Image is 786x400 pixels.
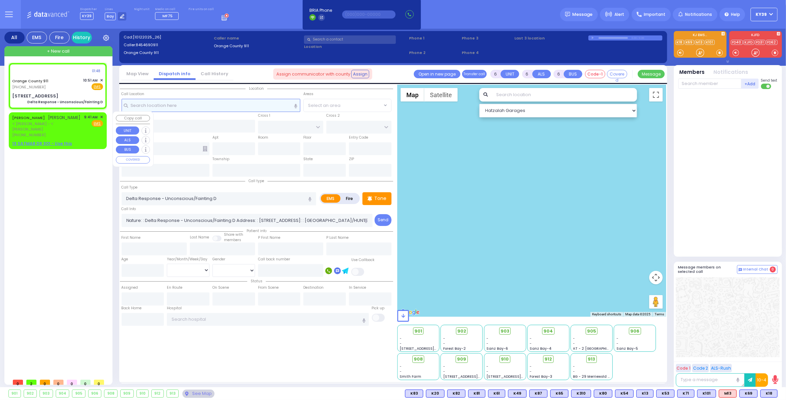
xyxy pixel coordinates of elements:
button: Send [375,214,391,226]
span: BRIA Phone [309,7,332,13]
button: BUS [564,70,582,78]
a: Open this area in Google Maps (opens a new window) [399,308,421,317]
span: 901 [414,328,422,335]
div: 901 [9,390,21,397]
button: UNIT [501,70,519,78]
span: Phone 1 [409,35,459,41]
div: BLS [739,390,758,398]
div: BLS [677,390,694,398]
span: Phone 4 [462,50,512,56]
span: Internal Chat [743,267,768,272]
button: UNIT [116,126,139,135]
span: - [573,336,575,341]
span: Send text [761,78,778,83]
a: Dispatch info [154,70,196,77]
div: BLS [656,390,675,398]
span: - [616,336,618,341]
span: - [530,369,532,374]
span: 906 [630,328,639,335]
u: EMS [94,121,101,126]
label: EMS [321,194,340,203]
div: ALS [719,390,737,398]
img: Google [399,308,421,317]
span: 8454690911 [136,42,158,48]
span: - [573,364,575,369]
div: EMS [27,32,47,44]
label: ZIP [349,156,354,162]
label: Call back number [258,257,290,262]
a: Call History [196,70,233,77]
div: BLS [405,390,423,398]
label: P Last Name [326,235,349,240]
div: BLS [508,390,527,398]
div: K83 [405,390,423,398]
button: Drag Pegman onto the map to open Street View [649,295,663,309]
a: FD40 [731,40,743,45]
span: 910 [501,356,509,363]
span: Smith Farm [400,374,422,379]
a: Open in new page [414,70,460,78]
span: 902 [457,328,466,335]
span: Sanz Bay-6 [486,346,508,351]
small: Share with [224,232,243,237]
label: Call Location [122,91,145,97]
button: Show satellite imagery [424,88,458,102]
div: K101 [697,390,716,398]
a: M13 [695,40,704,45]
span: Other building occupants [203,146,207,151]
div: BLS [488,390,505,398]
span: 908 [414,356,423,363]
label: Cross 1 [258,113,270,118]
label: Gender [212,257,225,262]
span: ✕ [100,114,103,120]
label: Dispatcher [80,7,97,11]
button: Code 2 [692,364,709,372]
span: [PERSON_NAME] [48,115,81,120]
a: KJFD [743,40,754,45]
span: KY39 [756,11,767,18]
div: 905 [72,390,85,397]
label: Room [258,135,268,140]
span: 0 [770,266,776,273]
div: Fire [49,32,70,44]
a: K18 [676,40,684,45]
span: 9:41 AM [84,115,98,120]
span: Help [731,11,740,18]
span: Assign communicator with county [276,71,350,78]
span: - [443,336,445,341]
div: 910 [137,390,149,397]
div: K65 [550,390,568,398]
div: K71 [677,390,694,398]
span: members [224,237,241,242]
span: MF75 [162,13,173,19]
span: [10122025_26] [133,34,161,40]
u: EMS [94,84,101,89]
div: Year/Month/Week/Day [167,257,209,262]
span: 0 [53,380,64,385]
button: Notifications [714,68,749,76]
input: Search location here [122,99,301,112]
label: P First Name [258,235,280,240]
span: - [616,341,618,346]
span: - [400,369,402,374]
div: BLS [468,390,485,398]
span: 10:51 AM [83,78,98,83]
span: Status [247,279,266,284]
p: Tone [374,195,386,202]
div: BLS [594,390,612,398]
label: Destination [303,285,324,290]
label: Caller: [124,42,211,48]
span: - [573,341,575,346]
span: 905 [587,328,596,335]
span: Sanz Bay-4 [530,346,552,351]
div: See map [182,390,214,398]
label: Call Type [122,185,138,190]
div: K87 [529,390,548,398]
span: [STREET_ADDRESS][PERSON_NAME] [400,346,464,351]
span: ✕ [100,78,103,83]
div: BLS [447,390,465,398]
input: Search hospital [167,313,369,326]
a: FD31 [755,40,765,45]
button: Show street map [401,88,424,102]
label: Use Callback [351,257,375,263]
